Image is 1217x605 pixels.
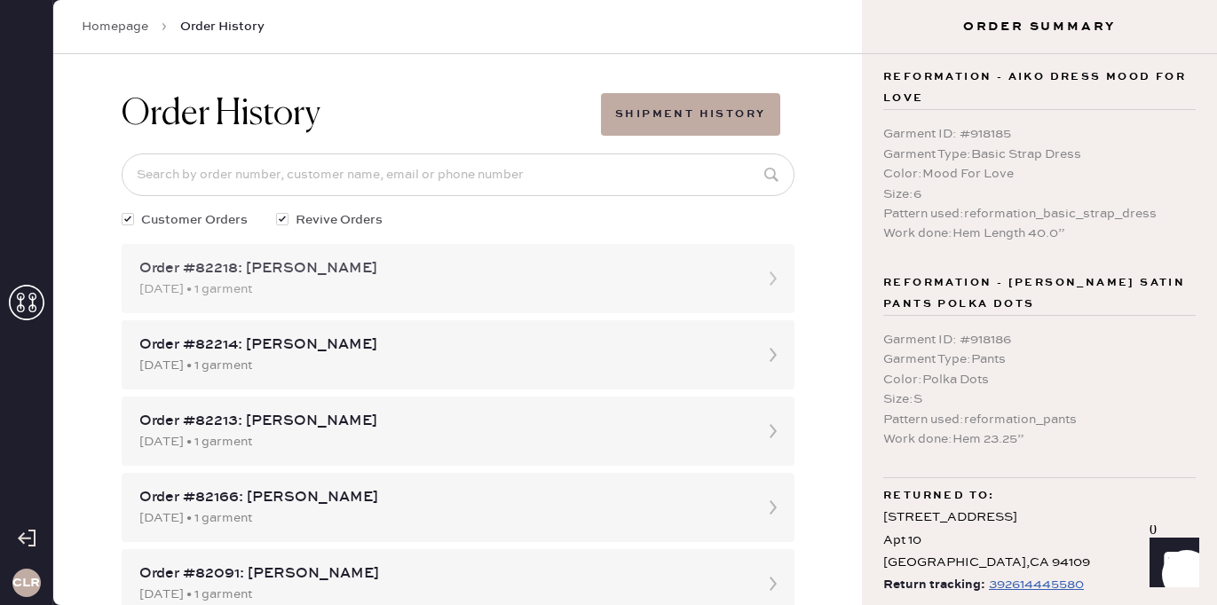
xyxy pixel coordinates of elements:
[883,330,1196,350] div: Garment ID : # 918186
[139,279,745,299] div: [DATE] • 1 garment
[883,507,1196,574] div: [STREET_ADDRESS] Apt 10 [GEOGRAPHIC_DATA] , CA 94109
[862,18,1217,35] h3: Order Summary
[139,432,745,452] div: [DATE] • 1 garment
[122,153,794,196] input: Search by order number, customer name, email or phone number
[883,185,1196,204] div: Size : 6
[883,410,1196,429] div: Pattern used : reformation_pants
[883,164,1196,184] div: Color : Mood For Love
[883,429,1196,449] div: Work done : Hem 23.25”
[883,370,1196,389] div: Color : Polka Dots
[883,67,1196,109] span: Reformation - Aiko Dress Mood For Love
[139,585,745,604] div: [DATE] • 1 garment
[883,485,995,507] span: Returned to:
[1133,525,1209,601] iframe: Front Chat
[82,18,148,35] a: Homepage
[989,574,1084,595] div: https://www.fedex.com/apps/fedextrack/?tracknumbers=392614445580&cntry_code=US
[180,18,265,35] span: Order History
[883,574,985,596] span: Return tracking:
[883,272,1196,315] span: Reformation - [PERSON_NAME] Satin Pants Polka Dots
[883,224,1196,243] div: Work done : Hem Length 40.0”
[296,210,383,230] span: Revive Orders
[139,411,745,432] div: Order #82213: [PERSON_NAME]
[139,508,745,528] div: [DATE] • 1 garment
[985,574,1084,596] a: 392614445580
[139,334,745,356] div: Order #82214: [PERSON_NAME]
[883,389,1196,409] div: Size : S
[883,145,1196,164] div: Garment Type : Basic Strap Dress
[122,93,320,136] h1: Order History
[883,124,1196,144] div: Garment ID : # 918185
[139,258,745,279] div: Order #82218: [PERSON_NAME]
[139,487,745,508] div: Order #82166: [PERSON_NAME]
[883,350,1196,369] div: Garment Type : Pants
[139,563,745,585] div: Order #82091: [PERSON_NAME]
[141,210,248,230] span: Customer Orders
[12,577,40,589] h3: CLR
[139,356,745,375] div: [DATE] • 1 garment
[883,204,1196,224] div: Pattern used : reformation_basic_strap_dress
[601,93,779,136] button: Shipment History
